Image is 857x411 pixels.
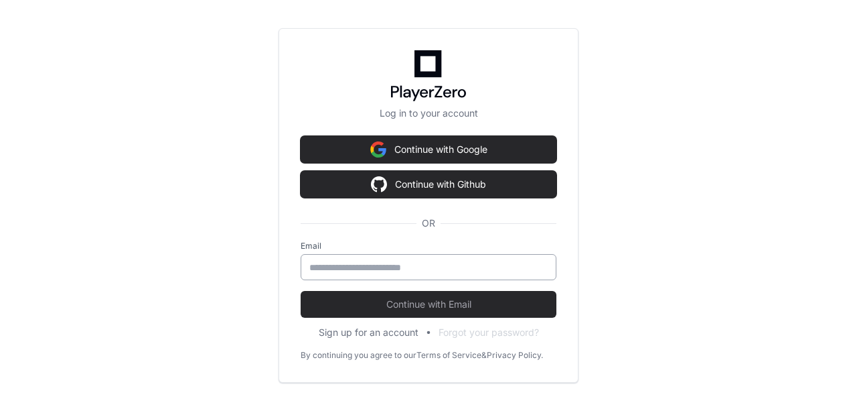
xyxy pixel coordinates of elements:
p: Log in to your account [301,107,556,120]
label: Email [301,241,556,251]
span: OR [416,217,441,230]
span: Continue with Email [301,298,556,311]
button: Sign up for an account [319,326,418,339]
a: Terms of Service [416,350,481,361]
div: By continuing you agree to our [301,350,416,361]
a: Privacy Policy. [487,350,543,361]
img: Sign in with google [371,171,387,198]
button: Continue with Google [301,136,556,163]
button: Continue with Github [301,171,556,198]
img: Sign in with google [370,136,386,163]
div: & [481,350,487,361]
button: Forgot your password? [439,326,539,339]
button: Continue with Email [301,291,556,318]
